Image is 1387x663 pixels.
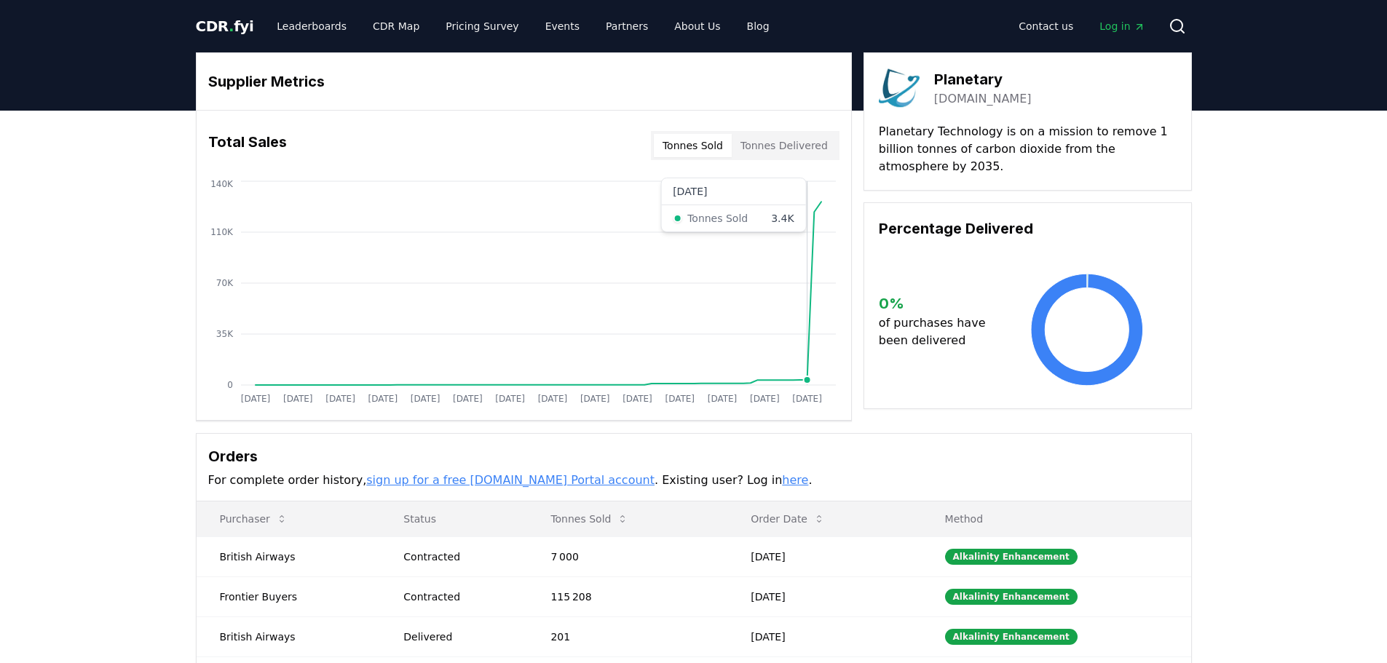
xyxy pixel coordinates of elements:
tspan: [DATE] [240,394,270,404]
nav: Main [1007,13,1156,39]
td: [DATE] [727,616,921,656]
tspan: [DATE] [580,394,609,404]
a: Contact us [1007,13,1085,39]
button: Tonnes Sold [654,134,732,157]
tspan: [DATE] [707,394,737,404]
a: Partners [594,13,660,39]
a: About Us [663,13,732,39]
tspan: [DATE] [537,394,567,404]
nav: Main [265,13,781,39]
button: Tonnes Sold [539,504,640,533]
h3: Supplier Metrics [208,71,839,92]
h3: Orders [208,445,1179,467]
tspan: [DATE] [410,394,440,404]
td: 201 [527,616,727,656]
a: sign up for a free [DOMAIN_NAME] Portal account [366,473,655,487]
h3: 0 % [879,293,997,314]
div: Alkalinity Enhancement [945,589,1078,605]
tspan: 35K [216,329,233,339]
h3: Planetary [934,68,1032,90]
td: Frontier Buyers [197,576,381,616]
div: Contracted [403,549,515,564]
span: Log in [1099,19,1145,33]
tspan: [DATE] [623,394,652,404]
a: Blog [735,13,781,39]
tspan: [DATE] [750,394,780,404]
span: . [229,17,234,35]
a: Events [534,13,591,39]
tspan: 140K [210,179,234,189]
div: Alkalinity Enhancement [945,629,1078,645]
p: Planetary Technology is on a mission to remove 1 billion tonnes of carbon dioxide from the atmosp... [879,123,1177,175]
a: CDR.fyi [196,16,254,36]
td: [DATE] [727,536,921,576]
div: Delivered [403,630,515,644]
p: Method [933,512,1179,526]
a: Leaderboards [265,13,358,39]
tspan: [DATE] [325,394,355,404]
a: here [782,473,808,487]
a: CDR Map [361,13,431,39]
div: Contracted [403,589,515,604]
tspan: [DATE] [495,394,525,404]
td: 7 000 [527,536,727,576]
tspan: 110K [210,227,234,237]
button: Order Date [739,504,837,533]
p: of purchases have been delivered [879,314,997,349]
p: Status [392,512,515,526]
td: 115 208 [527,576,727,616]
td: British Airways [197,536,381,576]
a: Log in [1088,13,1156,39]
a: Pricing Survey [434,13,530,39]
tspan: 70K [216,278,233,288]
td: British Airways [197,616,381,656]
a: [DOMAIN_NAME] [934,90,1032,108]
tspan: [DATE] [368,394,398,404]
tspan: [DATE] [665,394,695,404]
tspan: 0 [227,380,233,390]
h3: Total Sales [208,131,287,160]
tspan: [DATE] [792,394,822,404]
tspan: [DATE] [453,394,483,404]
img: Planetary-logo [879,68,920,108]
p: For complete order history, . Existing user? Log in . [208,472,1179,489]
div: Alkalinity Enhancement [945,549,1078,565]
button: Purchaser [208,504,299,533]
span: CDR fyi [196,17,254,35]
tspan: [DATE] [282,394,312,404]
button: Tonnes Delivered [732,134,837,157]
h3: Percentage Delivered [879,218,1177,239]
td: [DATE] [727,576,921,616]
